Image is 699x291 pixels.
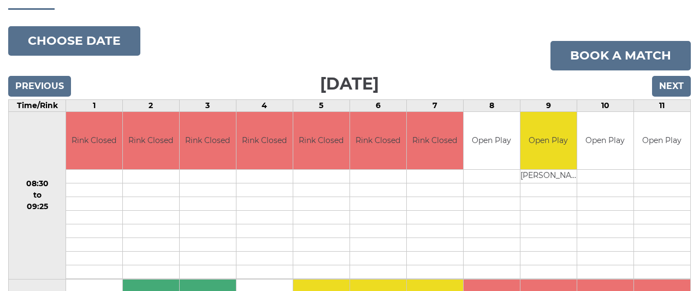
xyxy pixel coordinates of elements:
td: 7 [406,100,463,112]
td: 8 [463,100,520,112]
td: Open Play [634,112,690,169]
td: Rink Closed [407,112,463,169]
td: 08:30 to 09:25 [9,112,66,280]
td: 3 [179,100,236,112]
td: Rink Closed [293,112,349,169]
td: Time/Rink [9,100,66,112]
td: 11 [633,100,690,112]
td: [PERSON_NAME] [520,169,577,183]
td: Open Play [520,112,577,169]
input: Next [652,76,691,97]
td: 9 [520,100,577,112]
td: 5 [293,100,349,112]
td: Open Play [464,112,520,169]
button: Choose date [8,26,140,56]
td: Rink Closed [180,112,236,169]
td: 10 [577,100,633,112]
td: 1 [66,100,123,112]
input: Previous [8,76,71,97]
td: Rink Closed [236,112,293,169]
td: 2 [122,100,179,112]
td: Open Play [577,112,633,169]
a: Book a match [550,41,691,70]
td: Rink Closed [66,112,122,169]
td: Rink Closed [123,112,179,169]
td: 4 [236,100,293,112]
td: 6 [349,100,406,112]
td: Rink Closed [350,112,406,169]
